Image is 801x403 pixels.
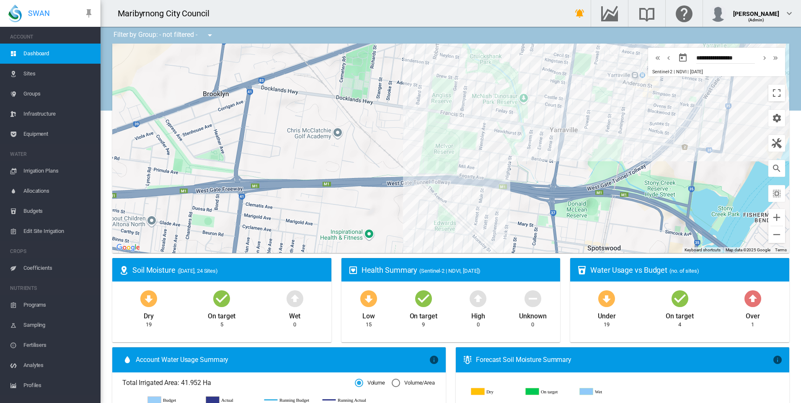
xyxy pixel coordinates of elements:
div: Water Usage vs Budget [590,265,783,275]
span: Sentinel-2 | NDVI [652,69,686,75]
img: SWAN-Landscape-Logo-Colour-drop.png [8,5,22,22]
div: Soil Moisture [132,265,325,275]
button: icon-chevron-double-right [770,53,781,63]
span: Edit Site Irrigation [23,221,94,241]
button: icon-chevron-left [663,53,674,63]
button: icon-magnify [768,160,785,177]
button: icon-select-all [768,185,785,202]
button: Keyboard shortcuts [685,247,721,253]
a: Open this area in Google Maps (opens a new window) [114,242,142,253]
md-icon: icon-checkbox-marked-circle [212,288,232,308]
span: SWAN [28,8,50,18]
md-icon: icon-checkbox-marked-circle [670,288,690,308]
md-icon: icon-select-all [772,189,782,199]
div: High [471,308,485,321]
md-icon: icon-menu-down [205,30,215,40]
md-icon: icon-map-marker-radius [119,265,129,275]
div: On target [208,308,235,321]
div: [PERSON_NAME] [733,6,779,15]
div: 0 [531,321,534,328]
span: Account Water Usage Summary [136,355,429,364]
span: (no. of sites) [669,268,699,274]
md-icon: icon-checkbox-marked-circle [413,288,434,308]
span: (Sentinel-2 | NDVI, [DATE]) [419,268,480,274]
md-icon: icon-thermometer-lines [463,355,473,365]
md-icon: icon-arrow-down-bold-circle [359,288,379,308]
md-icon: icon-information [773,355,783,365]
span: Fertilisers [23,335,94,355]
div: 5 [220,321,223,328]
span: Irrigation Plans [23,161,94,181]
md-icon: icon-arrow-up-bold-circle [743,288,763,308]
div: Over [746,308,760,321]
button: icon-chevron-double-left [652,53,663,63]
div: Wet [289,308,301,321]
button: md-calendar [674,49,691,66]
md-icon: Go to the Data Hub [599,8,620,18]
span: ACCOUNT [10,30,94,44]
span: Equipment [23,124,94,144]
md-icon: icon-heart-box-outline [348,265,358,275]
g: Wet [580,388,628,395]
span: Groups [23,84,94,104]
span: Map data ©2025 Google [726,248,770,252]
button: Toggle fullscreen view [768,85,785,101]
md-icon: icon-arrow-up-bold-circle [285,288,305,308]
button: icon-menu-down [202,27,218,44]
div: 9 [422,321,425,328]
div: 19 [604,321,610,328]
md-icon: icon-chevron-double-right [771,53,780,63]
md-icon: Search the knowledge base [637,8,657,18]
md-icon: icon-chevron-right [760,53,769,63]
span: Analytes [23,355,94,375]
span: | [DATE] [687,69,703,75]
span: ([DATE], 24 Sites) [178,268,218,274]
button: icon-bell-ring [571,5,588,22]
a: Terms [775,248,787,252]
div: Under [598,308,616,321]
div: Forecast Soil Moisture Summary [476,355,773,364]
div: Dry [144,308,154,321]
md-icon: icon-chevron-left [664,53,673,63]
md-icon: icon-chevron-double-left [653,53,662,63]
div: Health Summary [362,265,554,275]
md-icon: icon-arrow-up-bold-circle [468,288,488,308]
span: Allocations [23,181,94,201]
span: Profiles [23,375,94,395]
md-icon: icon-arrow-down-bold-circle [139,288,159,308]
span: (Admin) [748,18,765,22]
span: WATER [10,147,94,161]
md-icon: Click here for help [674,8,694,18]
div: On target [666,308,693,321]
span: Total Irrigated Area: 41.952 Ha [122,378,355,387]
button: Zoom in [768,209,785,226]
button: Zoom out [768,226,785,243]
md-icon: icon-minus-circle [523,288,543,308]
md-icon: icon-arrow-down-bold-circle [597,288,617,308]
md-icon: icon-chevron-down [784,8,794,18]
button: icon-chevron-right [759,53,770,63]
span: Coefficients [23,258,94,278]
g: On target [526,388,574,395]
g: Dry [471,388,519,395]
span: Dashboard [23,44,94,64]
div: 19 [146,321,152,328]
div: Maribyrnong City Council [118,8,217,19]
div: 0 [293,321,296,328]
md-icon: icon-cup-water [577,265,587,275]
span: CROPS [10,245,94,258]
md-radio-button: Volume/Area [392,379,435,387]
span: Infrastructure [23,104,94,124]
span: NUTRIENTS [10,282,94,295]
span: Programs [23,295,94,315]
span: Sites [23,64,94,84]
div: 0 [477,321,480,328]
md-icon: icon-bell-ring [575,8,585,18]
md-radio-button: Volume [355,379,385,387]
div: Unknown [519,308,546,321]
span: Sampling [23,315,94,335]
img: profile.jpg [710,5,726,22]
div: Low [362,308,375,321]
div: Filter by Group: - not filtered - [107,27,221,44]
div: 4 [678,321,681,328]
